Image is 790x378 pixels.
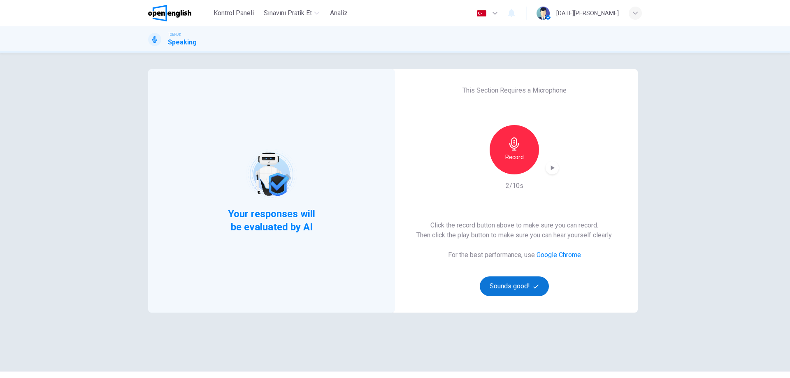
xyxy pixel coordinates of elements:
h6: Click the record button above to make sure you can record. Then click the play button to make sur... [416,220,613,240]
div: [DATE][PERSON_NAME] [556,8,619,18]
button: Kontrol Paneli [210,6,257,21]
button: Analiz [326,6,352,21]
span: TOEFL® [168,32,181,37]
span: Analiz [330,8,348,18]
h1: Speaking [168,37,197,47]
button: Sınavını Pratik Et [260,6,323,21]
button: Record [490,125,539,174]
h6: 2/10s [506,181,523,191]
img: Profile picture [537,7,550,20]
img: OpenEnglish logo [148,5,191,21]
button: Sounds good! [480,276,549,296]
img: tr [476,10,487,16]
span: Sınavını Pratik Et [264,8,312,18]
a: OpenEnglish logo [148,5,210,21]
h6: For the best performance, use [448,250,581,260]
h6: Record [505,152,524,162]
a: Google Chrome [537,251,581,259]
span: Your responses will be evaluated by AI [222,207,322,234]
span: Kontrol Paneli [214,8,254,18]
img: robot icon [245,148,297,200]
h6: This Section Requires a Microphone [462,86,567,95]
